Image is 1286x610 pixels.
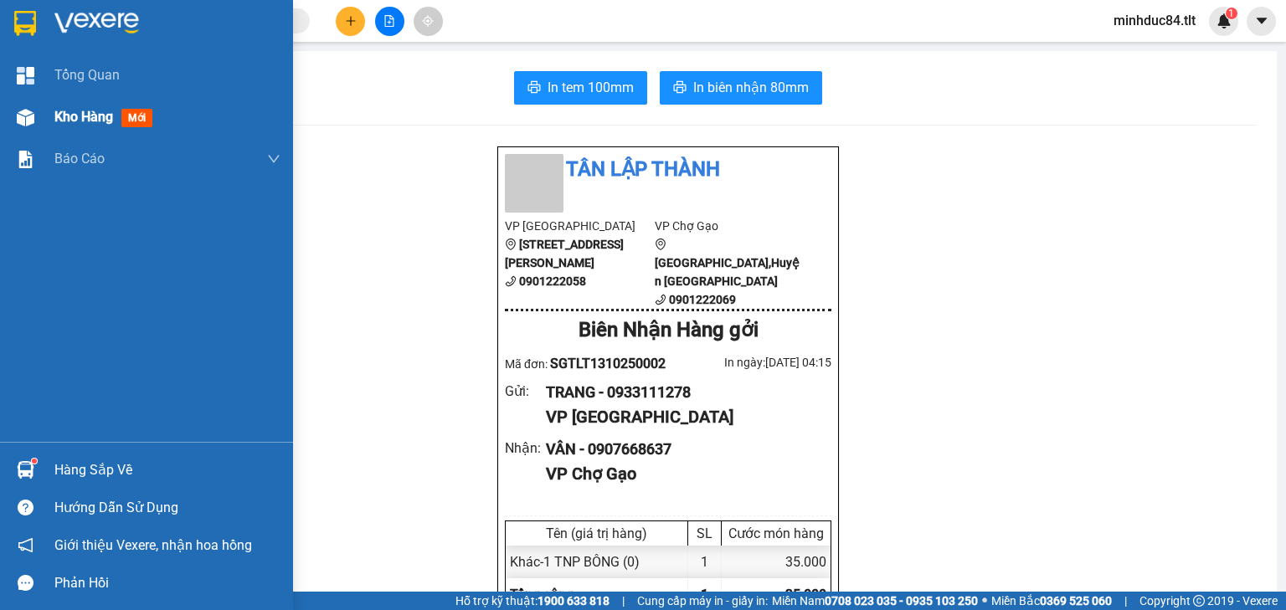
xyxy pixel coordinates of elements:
[54,109,113,125] span: Kho hàng
[546,461,818,487] div: VP Chợ Gạo
[655,294,666,305] span: phone
[991,592,1112,610] span: Miền Bắc
[693,77,809,98] span: In biên nhận 80mm
[673,80,687,96] span: printer
[1040,594,1112,607] strong: 0369 525 060
[505,353,668,374] div: Mã đơn:
[54,64,120,85] span: Tổng Quan
[701,587,708,602] span: 1
[505,381,546,402] div: Gửi :
[510,587,574,602] span: Tổng cộng
[17,461,34,479] img: warehouse-icon
[1193,595,1205,607] span: copyright
[9,120,373,164] div: [GEOGRAPHIC_DATA]
[505,238,624,269] b: [STREET_ADDRESS][PERSON_NAME]
[505,217,655,235] li: VP [GEOGRAPHIC_DATA]
[422,15,434,27] span: aim
[1124,592,1127,610] span: |
[1100,10,1209,31] span: minhduc84.tlt
[825,594,978,607] strong: 0708 023 035 - 0935 103 250
[383,15,395,27] span: file-add
[54,535,252,556] span: Giới thiệu Vexere, nhận hoa hồng
[375,7,404,36] button: file-add
[121,109,152,127] span: mới
[414,7,443,36] button: aim
[637,592,768,610] span: Cung cấp máy in - giấy in:
[267,152,280,166] span: down
[17,67,34,85] img: dashboard-icon
[772,592,978,610] span: Miền Nam
[18,537,33,553] span: notification
[1217,13,1232,28] img: icon-new-feature
[982,597,987,604] span: ⚪️
[510,554,640,570] span: Khác - 1 TNP BÔNG (0)
[14,11,36,36] img: logo-vxr
[546,438,818,461] div: VÂN - 0907668637
[785,587,826,602] span: 35.000
[505,238,517,250] span: environment
[505,438,546,459] div: Nhận :
[18,500,33,515] span: question-circle
[655,217,805,235] li: VP Chợ Gạo
[669,293,736,306] b: 0901222069
[54,571,280,596] div: Phản hồi
[655,238,666,250] span: environment
[519,274,586,288] b: 0901222058
[17,151,34,168] img: solution-icon
[54,148,105,169] span: Báo cáo
[726,525,826,541] div: Cước món hàng
[688,546,722,578] div: 1
[548,77,634,98] span: In tem 100mm
[1226,8,1237,19] sup: 1
[1254,13,1269,28] span: caret-down
[345,15,357,27] span: plus
[18,575,33,591] span: message
[505,315,831,346] div: Biên Nhận Hàng gởi
[527,80,541,96] span: printer
[455,592,610,610] span: Hỗ trợ kỹ thuật:
[660,71,822,105] button: printerIn biên nhận 80mm
[32,459,37,464] sup: 1
[655,256,800,288] b: [GEOGRAPHIC_DATA],Huyện [GEOGRAPHIC_DATA]
[505,275,517,287] span: phone
[336,7,365,36] button: plus
[1247,7,1276,36] button: caret-down
[505,154,831,186] li: Tân Lập Thành
[1228,8,1234,19] span: 1
[538,594,610,607] strong: 1900 633 818
[692,525,717,541] div: SL
[510,525,683,541] div: Tên (giá trị hàng)
[546,381,818,404] div: TRANG - 0933111278
[78,79,305,109] text: SGTLT1310250002
[550,356,666,372] span: SGTLT1310250002
[722,546,831,578] div: 35.000
[668,353,831,372] div: In ngày: [DATE] 04:15
[622,592,625,610] span: |
[17,109,34,126] img: warehouse-icon
[514,71,647,105] button: printerIn tem 100mm
[54,495,280,520] div: Hướng dẫn sử dụng
[54,458,280,483] div: Hàng sắp về
[546,404,818,430] div: VP [GEOGRAPHIC_DATA]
